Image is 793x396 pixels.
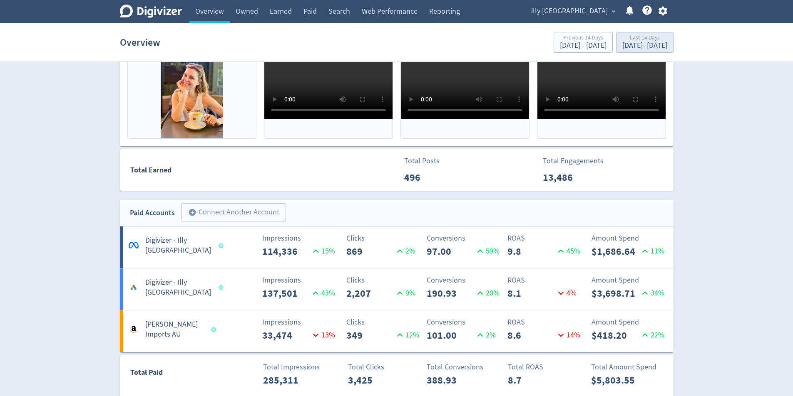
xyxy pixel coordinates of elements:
div: [DATE] - [DATE] [560,42,607,49]
p: ROAS [507,233,583,244]
p: Clicks [346,317,422,328]
p: Conversions [427,233,502,244]
p: Amount Spend [592,317,667,328]
h5: Digivizer - Illy [GEOGRAPHIC_DATA] [145,236,211,256]
p: 8.1 [507,286,555,301]
p: Total Conversions [427,362,502,373]
div: Paid Accounts [130,207,175,219]
p: Conversions [427,317,502,328]
p: Clicks [346,275,422,286]
p: 349 [346,328,394,343]
p: 2,207 [346,286,394,301]
p: 34 % [639,288,664,299]
p: 9 % [394,288,415,299]
a: Total EarnedTotal Posts496Total Engagements13,486 [120,149,674,191]
p: 14 % [555,330,580,341]
p: Impressions [262,233,338,244]
p: Conversions [427,275,502,286]
p: $3,698.71 [592,286,639,301]
p: 13,486 [543,170,591,185]
p: 4 % [555,288,577,299]
p: $1,686.64 [592,244,639,259]
h1: Overview [120,29,160,56]
p: $5,803.55 [591,373,639,388]
p: 22 % [639,330,664,341]
p: ROAS [507,317,583,328]
p: $418.20 [592,328,639,343]
p: 20 % [475,288,500,299]
p: 12 % [394,330,419,341]
div: Total Paid [120,366,212,382]
p: 2 % [394,246,415,257]
p: 2 % [475,330,496,341]
button: Previous 14 Days[DATE] - [DATE] [554,32,613,53]
p: 285,311 [263,373,311,388]
span: add_circle [188,208,196,216]
span: illy [GEOGRAPHIC_DATA] [531,5,608,18]
button: Connect Another Account [181,203,286,221]
p: Clicks [346,233,422,244]
p: 8.6 [507,328,555,343]
span: Data last synced: 3 Sep 2025, 3:01am (AEST) [211,327,218,332]
button: Last 14 Days[DATE]- [DATE] [616,32,674,53]
div: [DATE] - [DATE] [622,42,667,49]
p: Amount Spend [592,233,667,244]
div: Total Earned [120,164,397,176]
p: 33,474 [262,328,310,343]
span: Data last synced: 2 Sep 2025, 7:01pm (AEST) [219,244,226,248]
a: *Digivizer - Illy [GEOGRAPHIC_DATA]Impressions114,33615%Clicks8692%Conversions97.0059%ROAS9.845%A... [120,226,674,268]
p: Amount Spend [592,275,667,286]
p: 388.93 [427,373,475,388]
a: [PERSON_NAME] Imports AUImpressions33,47413%Clicks34912%Conversions101.002%ROAS8.614%Amount Spend... [120,310,674,352]
p: 190.93 [427,286,475,301]
p: 869 [346,244,394,259]
p: 45 % [555,246,580,257]
p: 496 [404,170,452,185]
p: 97.00 [427,244,475,259]
p: 11 % [639,246,664,257]
p: Total Amount Spend [591,362,666,373]
p: 101.00 [427,328,475,343]
a: Connect Another Account [175,204,286,221]
h5: [PERSON_NAME] Imports AU [145,320,204,339]
p: 8.7 [508,373,556,388]
p: Impressions [262,317,338,328]
p: 3,425 [348,373,396,388]
button: illy [GEOGRAPHIC_DATA] [528,5,618,18]
p: Total Engagements [543,155,604,167]
div: Last 14 Days [622,35,667,42]
span: Data last synced: 3 Sep 2025, 3:01am (AEST) [219,285,226,290]
p: 9.8 [507,244,555,259]
p: Total Posts [404,155,452,167]
p: Total Clicks [348,362,423,373]
h5: Digivizer - Illy [GEOGRAPHIC_DATA] [145,278,211,298]
p: Total ROAS [508,362,583,373]
p: Total Impressions [263,362,338,373]
span: expand_more [610,7,617,15]
p: 114,336 [262,244,310,259]
p: 59 % [475,246,500,257]
p: ROAS [507,275,583,286]
p: 137,501 [262,286,310,301]
p: Impressions [262,275,338,286]
div: Previous 14 Days [560,35,607,42]
a: Digivizer - Illy [GEOGRAPHIC_DATA]Impressions137,50143%Clicks2,2079%Conversions190.9320%ROAS8.14%... [120,268,674,310]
